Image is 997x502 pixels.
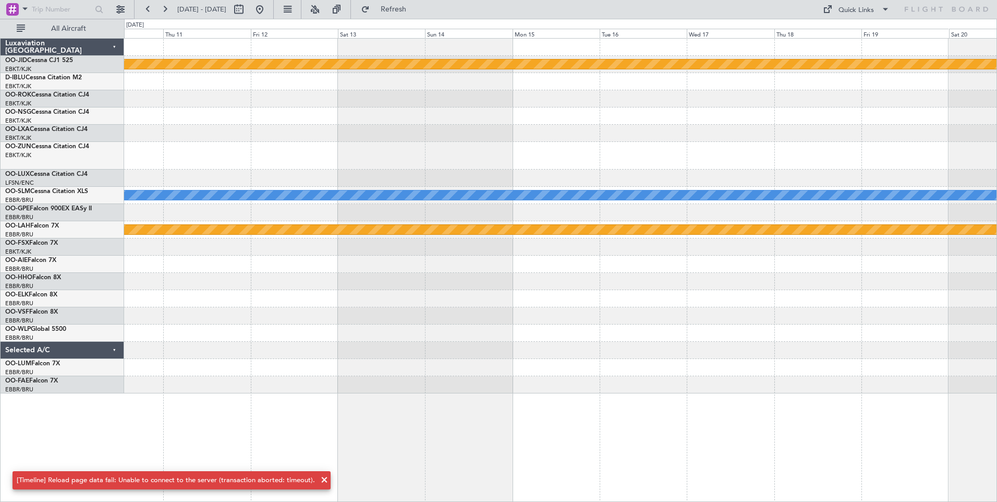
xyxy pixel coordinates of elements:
span: OO-LAH [5,223,30,229]
div: Sun 14 [425,29,512,38]
div: [Timeline] Reload page data fail: Unable to connect to the server (transaction aborted: timeout). [17,475,315,486]
a: OO-JIDCessna CJ1 525 [5,57,73,64]
a: OO-ELKFalcon 8X [5,292,57,298]
span: OO-ELK [5,292,29,298]
a: EBKT/KJK [5,248,31,256]
a: OO-AIEFalcon 7X [5,257,56,264]
button: Refresh [356,1,419,18]
span: OO-HHO [5,274,32,281]
a: D-IBLUCessna Citation M2 [5,75,82,81]
a: EBBR/BRU [5,265,33,273]
a: OO-FAEFalcon 7X [5,378,58,384]
span: Refresh [372,6,416,13]
div: Thu 11 [163,29,250,38]
a: OO-LUMFalcon 7X [5,361,60,367]
a: EBBR/BRU [5,213,33,221]
span: D-IBLU [5,75,26,81]
a: EBBR/BRU [5,368,33,376]
input: Trip Number [32,2,92,17]
span: OO-JID [5,57,27,64]
a: EBBR/BRU [5,334,33,342]
span: OO-SLM [5,188,30,195]
span: OO-LXA [5,126,30,133]
a: OO-ROKCessna Citation CJ4 [5,92,89,98]
button: Quick Links [818,1,895,18]
a: OO-FSXFalcon 7X [5,240,58,246]
div: Mon 15 [513,29,600,38]
a: OO-WLPGlobal 5500 [5,326,66,332]
a: EBBR/BRU [5,282,33,290]
div: Tue 16 [600,29,687,38]
a: OO-HHOFalcon 8X [5,274,61,281]
a: EBBR/BRU [5,386,33,393]
a: LFSN/ENC [5,179,34,187]
span: OO-FAE [5,378,29,384]
span: OO-NSG [5,109,31,115]
a: EBBR/BRU [5,196,33,204]
a: EBKT/KJK [5,117,31,125]
div: Fri 19 [861,29,949,38]
a: OO-NSGCessna Citation CJ4 [5,109,89,115]
a: OO-ZUNCessna Citation CJ4 [5,144,89,150]
div: Quick Links [838,5,874,16]
a: EBKT/KJK [5,151,31,159]
span: OO-WLP [5,326,31,332]
span: OO-ZUN [5,144,31,150]
a: OO-VSFFalcon 8X [5,309,58,315]
span: [DATE] - [DATE] [177,5,226,14]
a: OO-GPEFalcon 900EX EASy II [5,206,92,212]
span: OO-FSX [5,240,29,246]
span: All Aircraft [27,25,110,32]
a: OO-LUXCessna Citation CJ4 [5,171,88,177]
span: OO-LUX [5,171,30,177]
button: All Aircraft [11,20,113,37]
a: EBBR/BRU [5,300,33,307]
div: Sat 13 [338,29,425,38]
div: Thu 18 [774,29,861,38]
div: Fri 12 [251,29,338,38]
a: OO-SLMCessna Citation XLS [5,188,88,195]
span: OO-GPE [5,206,30,212]
a: EBKT/KJK [5,82,31,90]
span: OO-AIE [5,257,28,264]
a: EBKT/KJK [5,134,31,142]
span: OO-ROK [5,92,31,98]
a: EBBR/BRU [5,231,33,238]
span: OO-VSF [5,309,29,315]
div: [DATE] [126,21,144,30]
a: OO-LAHFalcon 7X [5,223,59,229]
span: OO-LUM [5,361,31,367]
div: Wed 17 [687,29,774,38]
a: OO-LXACessna Citation CJ4 [5,126,88,133]
a: EBKT/KJK [5,65,31,73]
a: EBBR/BRU [5,317,33,325]
a: EBKT/KJK [5,100,31,107]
